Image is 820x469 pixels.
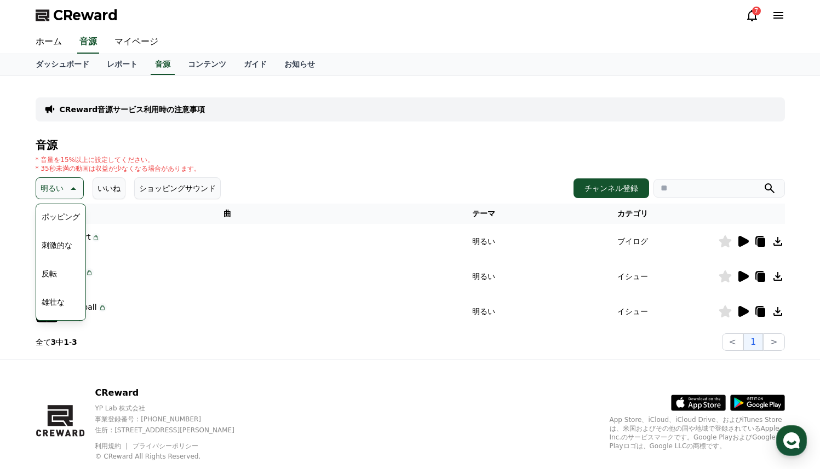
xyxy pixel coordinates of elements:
[235,54,276,75] a: ガイド
[419,224,548,259] td: 明るい
[28,363,47,372] span: Home
[548,294,718,329] td: イシュー
[37,319,69,343] button: 劇的な
[37,290,69,314] button: 雄壮な
[41,181,64,196] p: 明るい
[548,259,718,294] td: イシュー
[37,262,61,286] button: 反転
[179,54,235,75] a: コンテンツ
[610,415,785,450] p: App Store、iCloud、iCloud Drive、およびiTunes Storeは、米国およびその他の国や地域で登録されているApple Inc.のサービスマークです。Google P...
[37,233,77,257] button: 刺激的な
[91,364,123,373] span: Messages
[141,347,210,374] a: Settings
[37,205,84,229] button: ポッピング
[36,204,420,224] th: 曲
[134,177,221,199] button: ショッピングサウンド
[72,338,77,346] strong: 3
[36,155,200,164] p: * 音量を15%以上に設定してください。
[77,31,99,54] a: 音源
[98,54,146,75] a: レポート
[722,333,743,351] button: <
[95,386,253,399] p: CReward
[36,337,77,348] p: 全て 中 -
[36,177,84,199] button: 明るい
[162,363,189,372] span: Settings
[133,442,198,450] a: プライバシーポリシー
[743,333,763,351] button: 1
[95,426,253,435] p: 住所 : [STREET_ADDRESS][PERSON_NAME]
[548,204,718,224] th: カテゴリ
[95,415,253,424] p: 事業登録番号 : [PHONE_NUMBER]
[51,338,56,346] strong: 3
[72,347,141,374] a: Messages
[27,54,98,75] a: ダッシュボード
[36,139,785,151] h4: 音源
[60,104,205,115] a: CReward音源サービス利用時の注意事項
[93,177,125,199] button: いいね
[151,54,175,75] a: 音源
[106,31,167,54] a: マイページ
[95,442,129,450] a: 利用規約
[276,54,324,75] a: お知らせ
[763,333,784,351] button: >
[27,31,71,54] a: ホーム
[419,294,548,329] td: 明るい
[36,7,118,24] a: CReward
[95,404,253,413] p: YP Lab 株式会社
[36,164,200,173] p: * 35秒未満の動画は収益が少なくなる場合があります。
[53,7,118,24] span: CReward
[746,9,759,22] a: 7
[419,259,548,294] td: 明るい
[574,178,649,198] button: チャンネル登録
[64,338,69,346] strong: 1
[548,224,718,259] td: ブイログ
[752,7,761,15] div: 7
[3,347,72,374] a: Home
[95,452,253,461] p: © CReward All Rights Reserved.
[419,204,548,224] th: テーマ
